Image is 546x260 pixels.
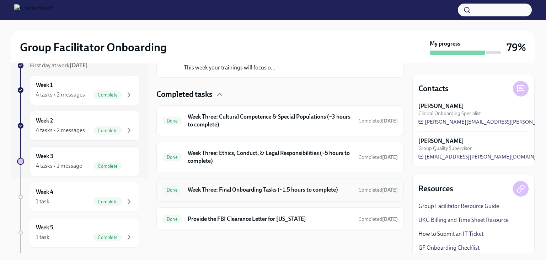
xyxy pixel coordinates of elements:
[156,89,404,100] div: Completed tasks
[93,163,122,169] span: Complete
[36,188,53,196] h6: Week 4
[20,40,167,54] h2: Group Facilitator Onboarding
[184,64,343,72] p: This week your trainings will focus o...
[156,89,213,100] h4: Completed tasks
[93,235,122,240] span: Complete
[162,187,182,193] span: Done
[36,126,85,134] div: 4 tasks • 2 messages
[36,233,49,241] div: 1 task
[162,118,182,124] span: Done
[188,113,353,129] h6: Week Three: Cultural Competence & Special Populations (~3 hours to complete)
[17,75,139,105] a: Week 14 tasks • 2 messagesComplete
[418,137,464,145] strong: [PERSON_NAME]
[93,92,122,98] span: Complete
[358,154,398,160] span: Completed
[358,216,398,223] span: August 9th, 2025 10:04
[188,186,353,194] h6: Week Three: Final Onboarding Tasks (~1.5 hours to complete)
[418,110,481,117] span: Clinical Onboarding Specialist
[17,182,139,212] a: Week 41 taskComplete
[418,230,483,238] a: How to Submit an IT Ticket
[430,40,460,48] strong: My progress
[382,187,398,193] strong: [DATE]
[93,128,122,133] span: Complete
[70,62,88,69] strong: [DATE]
[382,118,398,124] strong: [DATE]
[418,145,472,152] span: Group Quality Supervisor
[162,184,398,196] a: DoneWeek Three: Final Onboarding Tasks (~1.5 hours to complete)Completed[DATE]
[14,4,54,16] img: CharlieHealth
[17,111,139,141] a: Week 24 tasks • 2 messagesComplete
[358,187,398,193] span: Completed
[382,216,398,222] strong: [DATE]
[188,149,353,165] h6: Week Three: Ethics, Conduct, & Legal Responsibilities (~5 hours to complete)
[418,244,480,252] a: GF Onboarding Checklist
[17,218,139,248] a: Week 51 taskComplete
[162,148,398,166] a: DoneWeek Three: Ethics, Conduct, & Legal Responsibilities (~5 hours to complete)Completed[DATE]
[358,154,398,161] span: August 13th, 2025 14:36
[17,146,139,176] a: Week 34 tasks • 1 messageComplete
[418,102,464,110] strong: [PERSON_NAME]
[507,41,526,54] h3: 79%
[36,81,53,89] h6: Week 1
[30,62,88,69] span: First day at work
[358,118,398,124] span: August 13th, 2025 14:30
[36,198,49,206] div: 1 task
[358,118,398,124] span: Completed
[93,199,122,204] span: Complete
[418,183,453,194] h4: Resources
[418,83,449,94] h4: Contacts
[162,217,182,222] span: Done
[36,152,53,160] h6: Week 3
[162,155,182,160] span: Done
[36,117,53,125] h6: Week 2
[162,111,398,130] a: DoneWeek Three: Cultural Competence & Special Populations (~3 hours to complete)Completed[DATE]
[358,216,398,222] span: Completed
[36,224,53,232] h6: Week 5
[418,216,509,224] a: UKG Billing and Time Sheet Resource
[36,162,82,170] div: 4 tasks • 1 message
[358,187,398,193] span: August 13th, 2025 15:25
[418,202,499,210] a: Group Facilitator Resource Guide
[382,154,398,160] strong: [DATE]
[17,62,139,69] a: First day at work[DATE]
[162,213,398,225] a: DoneProvide the FBI Clearance Letter for [US_STATE]Completed[DATE]
[36,91,85,99] div: 4 tasks • 2 messages
[188,215,353,223] h6: Provide the FBI Clearance Letter for [US_STATE]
